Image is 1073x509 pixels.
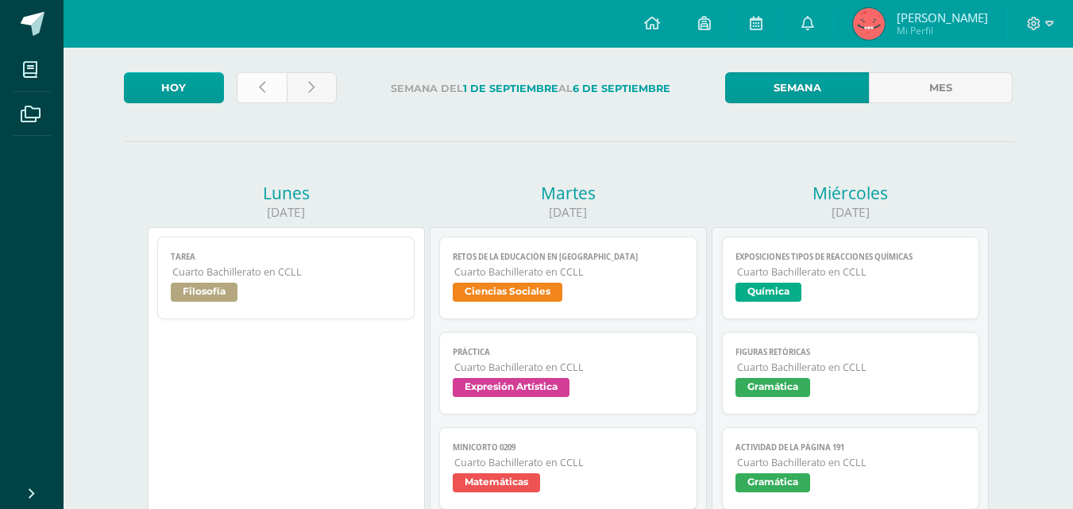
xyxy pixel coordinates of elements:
[735,473,810,492] span: Gramática
[454,456,684,469] span: Cuarto Bachillerato en CCLL
[735,347,967,357] span: Figuras retóricas
[454,361,684,374] span: Cuarto Bachillerato en CCLL
[453,378,569,397] span: Expresión Artística
[453,283,562,302] span: Ciencias Sociales
[725,72,869,103] a: Semana
[735,252,967,262] span: Exposiciones tipos de reacciones químicas
[439,332,697,415] a: PrácticaCuarto Bachillerato en CCLLExpresión Artística
[897,24,988,37] span: Mi Perfil
[712,182,989,204] div: Miércoles
[430,182,707,204] div: Martes
[430,204,707,221] div: [DATE]
[712,204,989,221] div: [DATE]
[148,204,425,221] div: [DATE]
[453,442,684,453] span: minicorto 0209
[722,332,980,415] a: Figuras retóricasCuarto Bachillerato en CCLLGramática
[735,442,967,453] span: Actividad de la página 191
[172,265,402,279] span: Cuarto Bachillerato en CCLL
[737,361,967,374] span: Cuarto Bachillerato en CCLL
[124,72,224,103] a: Hoy
[853,8,885,40] img: a5192c1002d3f04563f42b68961735a9.png
[454,265,684,279] span: Cuarto Bachillerato en CCLL
[735,378,810,397] span: Gramática
[148,182,425,204] div: Lunes
[157,237,415,319] a: TareaCuarto Bachillerato en CCLLFilosofía
[171,283,237,302] span: Filosofía
[349,72,712,105] label: Semana del al
[453,347,684,357] span: Práctica
[573,83,670,94] strong: 6 de Septiembre
[171,252,402,262] span: Tarea
[453,473,540,492] span: Matemáticas
[722,237,980,319] a: Exposiciones tipos de reacciones químicasCuarto Bachillerato en CCLLQuímica
[737,265,967,279] span: Cuarto Bachillerato en CCLL
[869,72,1013,103] a: Mes
[897,10,988,25] span: [PERSON_NAME]
[439,237,697,319] a: Retos de la Educación en [GEOGRAPHIC_DATA]Cuarto Bachillerato en CCLLCiencias Sociales
[463,83,558,94] strong: 1 de Septiembre
[453,252,684,262] span: Retos de la Educación en [GEOGRAPHIC_DATA]
[735,283,801,302] span: Química
[737,456,967,469] span: Cuarto Bachillerato en CCLL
